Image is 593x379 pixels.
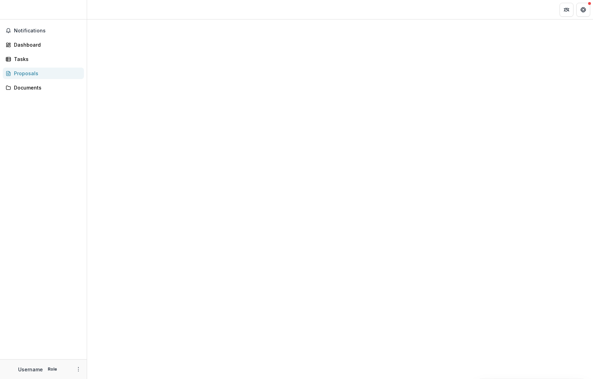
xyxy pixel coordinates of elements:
div: Tasks [14,55,78,63]
a: Proposals [3,68,84,79]
div: Documents [14,84,78,91]
button: Partners [560,3,573,17]
button: Notifications [3,25,84,36]
p: Role [46,366,59,372]
a: Tasks [3,53,84,65]
a: Documents [3,82,84,93]
p: Username [18,366,43,373]
a: Dashboard [3,39,84,51]
div: Proposals [14,70,78,77]
button: Get Help [576,3,590,17]
div: Dashboard [14,41,78,48]
span: Notifications [14,28,81,34]
button: More [74,365,83,373]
